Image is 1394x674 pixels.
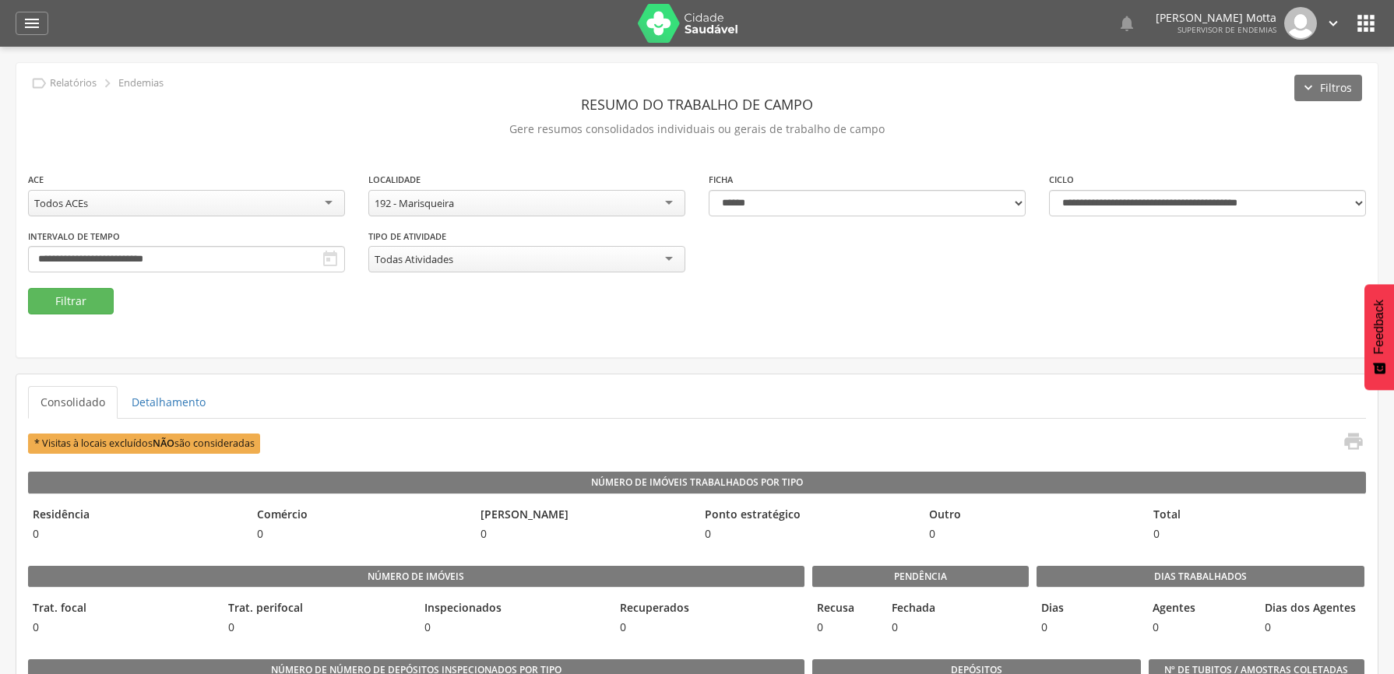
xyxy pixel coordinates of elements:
[34,196,88,210] div: Todos ACEs
[1294,75,1362,101] button: Filtros
[1364,284,1394,390] button: Feedback - Mostrar pesquisa
[375,196,454,210] div: 192 - Marisqueira
[1333,430,1364,456] a: 
[119,386,218,419] a: Detalhamento
[16,12,48,35] a: 
[28,386,118,419] a: Consolidado
[615,600,803,618] legend: Recuperados
[1156,12,1276,23] p: [PERSON_NAME] Motta
[1325,7,1342,40] a: 
[476,507,692,525] legend: [PERSON_NAME]
[224,600,411,618] legend: Trat. perifocal
[1325,15,1342,32] i: 
[1178,24,1276,35] span: Supervisor de Endemias
[924,526,1141,542] span: 0
[50,77,97,90] p: Relatórios
[224,620,411,635] span: 0
[1049,174,1074,186] label: Ciclo
[28,118,1366,140] p: Gere resumos consolidados individuais ou gerais de trabalho de campo
[1037,620,1141,635] span: 0
[23,14,41,33] i: 
[420,620,607,635] span: 0
[28,620,216,635] span: 0
[368,230,446,243] label: Tipo de Atividade
[30,75,48,92] i: 
[28,174,44,186] label: ACE
[887,620,954,635] span: 0
[1148,620,1252,635] span: 0
[118,77,164,90] p: Endemias
[1260,620,1364,635] span: 0
[1118,7,1136,40] a: 
[700,526,917,542] span: 0
[1343,430,1364,452] i: 
[1118,14,1136,33] i: 
[153,437,174,450] b: NÃO
[1149,507,1365,525] legend: Total
[28,600,216,618] legend: Trat. focal
[252,507,469,525] legend: Comércio
[99,75,116,92] i: 
[476,526,692,542] span: 0
[28,507,245,525] legend: Residência
[812,620,879,635] span: 0
[28,288,114,314] button: Filtrar
[28,472,1366,493] legend: Número de Imóveis Trabalhados por Tipo
[28,566,804,588] legend: Número de imóveis
[615,620,803,635] span: 0
[420,600,607,618] legend: Inspecionados
[368,174,421,186] label: Localidade
[28,526,245,542] span: 0
[812,566,1029,588] legend: Pendência
[321,250,340,269] i: 
[28,230,120,243] label: Intervalo de Tempo
[924,507,1141,525] legend: Outro
[1148,600,1252,618] legend: Agentes
[812,600,879,618] legend: Recusa
[700,507,917,525] legend: Ponto estratégico
[1037,600,1141,618] legend: Dias
[1354,11,1378,36] i: 
[375,252,453,266] div: Todas Atividades
[709,174,733,186] label: Ficha
[28,90,1366,118] header: Resumo do Trabalho de Campo
[887,600,954,618] legend: Fechada
[1037,566,1365,588] legend: Dias Trabalhados
[1260,600,1364,618] legend: Dias dos Agentes
[252,526,469,542] span: 0
[28,434,260,453] span: * Visitas à locais excluídos são consideradas
[1149,526,1365,542] span: 0
[1372,300,1386,354] span: Feedback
